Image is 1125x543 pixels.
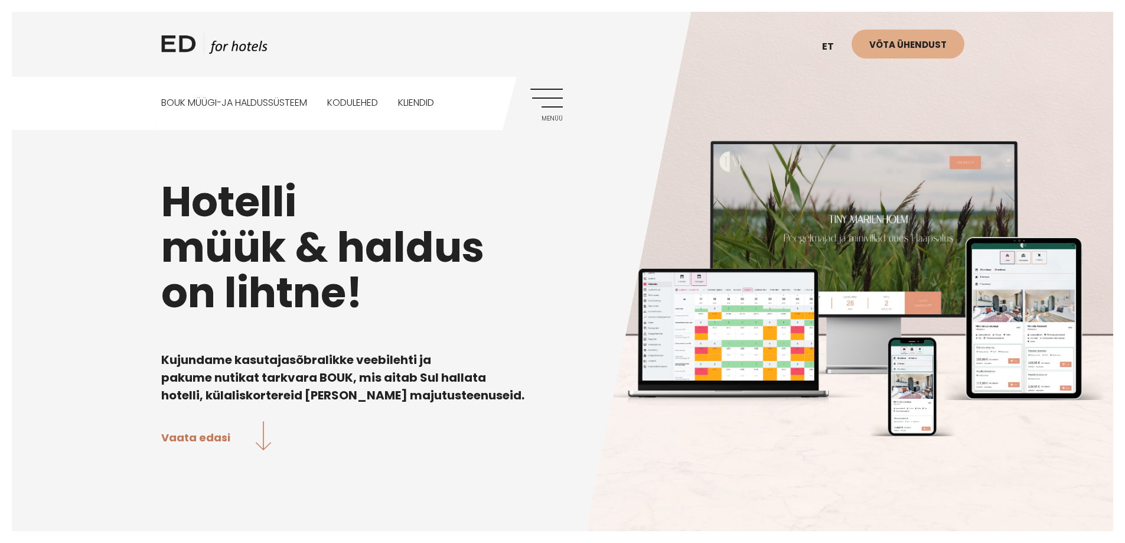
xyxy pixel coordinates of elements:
[327,77,378,129] a: Kodulehed
[816,32,852,61] a: et
[161,179,964,316] h1: Hotelli müük & haldus on lihtne!
[852,30,964,58] a: Võta ühendust
[161,32,268,62] a: ED HOTELS
[530,89,563,121] a: Menüü
[530,115,563,122] span: Menüü
[161,77,307,129] a: BOUK MÜÜGI-JA HALDUSSÜSTEEM
[398,77,434,129] a: Kliendid
[161,421,272,453] a: Vaata edasi
[161,352,524,404] b: Kujundame kasutajasõbralikke veebilehti ja pakume nutikat tarkvara BOUK, mis aitab Sul hallata ho...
